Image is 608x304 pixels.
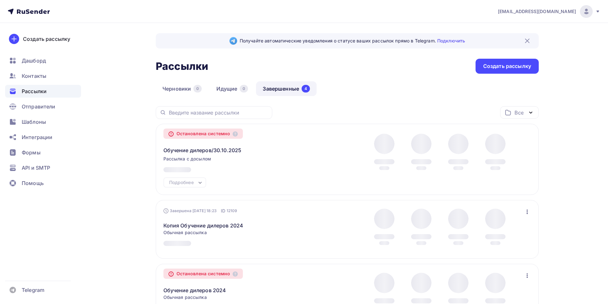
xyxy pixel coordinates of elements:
[163,229,207,236] span: Обычная рассылка
[22,118,46,126] span: Шаблоны
[227,208,237,214] span: 12109
[498,5,600,18] a: [EMAIL_ADDRESS][DOMAIN_NAME]
[163,146,242,154] span: Обучение дилеров/30.10.2025
[514,109,523,116] div: Все
[221,208,225,214] span: ID
[5,115,81,128] a: Шаблоны
[193,85,202,93] div: 0
[5,85,81,98] a: Рассылки
[156,60,208,73] h2: Рассылки
[240,38,465,44] span: Получайте автоматические уведомления о статусе ваших рассылок прямо в Telegram.
[22,286,44,294] span: Telegram
[156,81,208,96] a: Черновики0
[22,103,56,110] span: Отправители
[483,63,531,70] div: Создать рассылку
[229,37,237,45] img: Telegram
[163,129,243,139] div: Остановлена системно
[210,81,255,96] a: Идущие0
[23,35,70,43] div: Создать рассылку
[5,70,81,82] a: Контакты
[169,109,268,116] input: Введите название рассылки
[240,85,248,93] div: 0
[22,164,50,172] span: API и SMTP
[256,81,317,96] a: Завершенные4
[500,106,539,119] button: Все
[163,222,244,229] a: Копия Обучение дилеров 2024
[163,286,226,294] a: Обучение дилеров 2024
[5,100,81,113] a: Отправители
[163,156,211,162] span: Рассылка с досылом
[498,8,576,15] span: [EMAIL_ADDRESS][DOMAIN_NAME]
[5,146,81,159] a: Формы
[163,269,243,279] div: Остановлена системно
[22,149,41,156] span: Формы
[437,38,465,43] a: Подключить
[163,208,237,214] div: Завершена [DATE] 18:23
[22,72,46,80] span: Контакты
[22,179,44,187] span: Помощь
[22,133,52,141] span: Интеграции
[5,54,81,67] a: Дашборд
[163,294,207,300] span: Обычная рассылка
[169,179,194,186] div: Подробнее
[22,87,47,95] span: Рассылки
[302,85,310,93] div: 4
[22,57,46,64] span: Дашборд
